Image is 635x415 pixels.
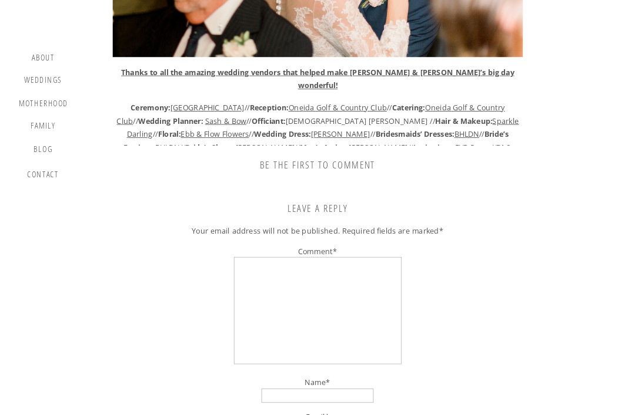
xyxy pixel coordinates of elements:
a: [PERSON_NAME] [231,182,290,192]
strong: Invitations: [413,142,455,152]
b: : [345,142,347,152]
a: Almond & Ivy [392,155,438,165]
a: By Design Films [349,182,405,192]
a: [PERSON_NAME] [349,168,409,178]
strong: Floral: [158,129,181,139]
label: Name [106,377,529,388]
a: Weddings [23,75,63,89]
h3: Leave a Reply [106,203,529,215]
strong: Hair & Makeup: [435,115,492,125]
a: blog [28,144,59,159]
span: Your email address will not be published. [192,226,340,236]
a: EVR Paper [455,142,491,152]
strong: Catering: [392,102,425,112]
strong: Wedding Planner: [138,115,203,125]
strong: Videographer: [296,182,347,192]
a: Family [23,120,63,134]
strong: Bridesmaids’ Dresses: [376,129,454,139]
a: [GEOGRAPHIC_DATA] [171,102,245,112]
a: Be the first to comment [260,158,375,171]
a: DJ [PERSON_NAME] [159,155,228,165]
a: Oneida Golf & Country Club [289,102,387,112]
a: [PERSON_NAME] [349,142,408,152]
span: Required fields are marked [342,226,443,236]
strong: Reception: [250,102,289,112]
a: BHLDN [454,129,479,139]
strong: Thanks to all the amazing wedding vendors that helped make [PERSON_NAME] & [PERSON_NAME]’s big da... [121,67,514,90]
strong: Men’s Attire [300,142,345,152]
strong: DJ & Uplighting: [118,142,512,166]
strong: Pianos: [443,155,470,165]
a: [PERSON_NAME] [287,155,346,165]
strong: Ceremony: [131,102,171,112]
a: Sash & Bow [205,115,246,125]
strong: Officiant: [252,115,286,125]
strong: Wedding Dress: [254,129,310,139]
a: about [28,52,59,65]
a: BHLDN [155,142,180,152]
a: motherhood [19,98,69,110]
strong: Macarons: [352,155,389,165]
a: Sparkle Darling [127,115,519,139]
a: [PERSON_NAME] [311,129,370,139]
label: Comment [106,246,529,257]
a: Ebb & Flow Flowers [181,129,249,139]
a: Oneida Golf & Country Club [116,102,504,126]
strong: Wedding Cake: [233,155,288,165]
a: The Midwest Dueling Pianos [165,155,517,178]
a: [PERSON_NAME] [236,142,295,152]
strong: Ceremony Harpist & Piano Player: [223,168,347,178]
p: // // // // [DEMOGRAPHIC_DATA] [PERSON_NAME] // // // // // // // // // // // // // // // [113,100,523,194]
a: contact [25,169,61,183]
strong: Bride’s Earrings: [123,129,509,152]
strong: Bride’s Shoes: [185,142,236,152]
strong: Transportation: [414,168,471,178]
